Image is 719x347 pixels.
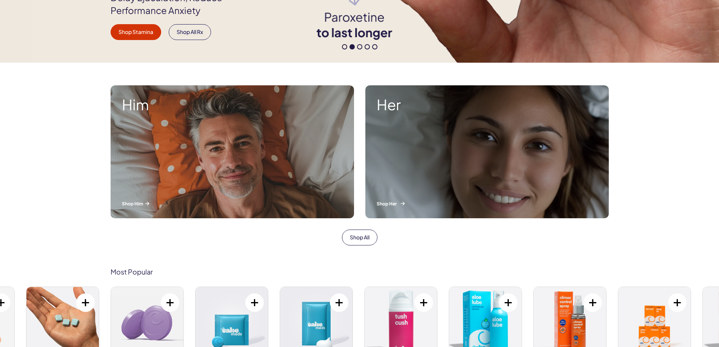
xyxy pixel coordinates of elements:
strong: Him [122,97,343,113]
a: A woman smiling while lying in bed. Her Shop Her [360,80,614,224]
a: Shop All Rx [169,24,211,40]
a: Shop Stamina [111,24,161,40]
p: Shop Her [377,200,597,207]
a: Shop All [342,230,377,245]
a: A man smiling while lying in bed. Him Shop Him [105,80,360,224]
p: Shop Him [122,200,343,207]
strong: Her [377,97,597,113]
